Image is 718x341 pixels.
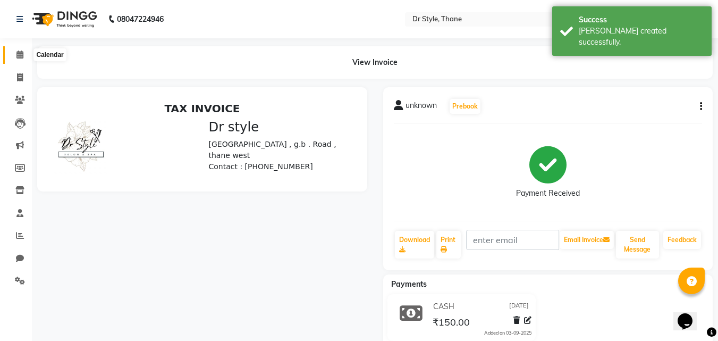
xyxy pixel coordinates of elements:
img: logo [27,4,100,34]
div: Calendar [33,48,66,61]
a: Download [395,231,434,259]
span: CASH [433,301,454,312]
span: Payments [391,279,427,289]
div: Bill created successfully. [579,26,704,48]
b: 08047224946 [117,4,164,34]
span: unknown [406,100,437,115]
p: [GEOGRAPHIC_DATA] , g.b . Road , thane west [161,41,303,63]
button: Send Message [616,231,659,259]
div: Added on 03-09-2025 [484,329,531,337]
input: enter email [466,230,559,250]
div: Payment Received [516,188,580,199]
button: Email Invoice [560,231,614,249]
a: Feedback [663,231,701,249]
div: Success [579,14,704,26]
div: View Invoice [37,46,713,79]
span: [DATE] [509,301,529,312]
h3: Dr style [161,21,303,37]
h2: TAX INVOICE [6,4,302,17]
button: Prebook [450,99,480,114]
p: Contact : [PHONE_NUMBER] [161,63,303,74]
iframe: chat widget [673,298,707,330]
a: Print [436,231,461,259]
span: ₹150.00 [433,316,470,331]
